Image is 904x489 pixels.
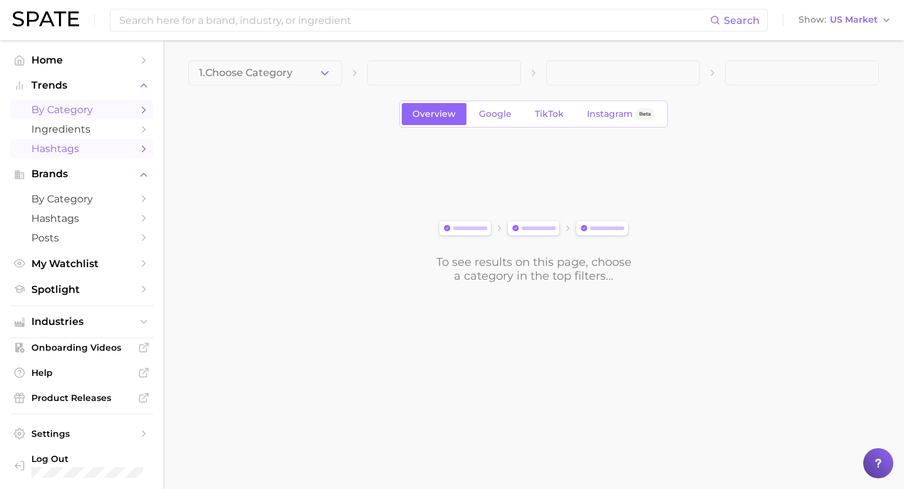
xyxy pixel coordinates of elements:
span: Industries [31,316,132,327]
span: by Category [31,193,132,205]
span: Brands [31,168,132,180]
a: Home [10,50,153,70]
a: Spotlight [10,280,153,299]
a: TikTok [524,103,574,125]
a: by Category [10,189,153,209]
span: Hashtags [31,143,132,155]
button: Industries [10,312,153,331]
span: Help [31,367,132,378]
span: Ingredients [31,123,132,135]
button: Brands [10,165,153,184]
span: TikTok [535,109,564,119]
span: 1. Choose Category [199,67,293,79]
a: Product Releases [10,388,153,407]
a: by Category [10,100,153,119]
span: Onboarding Videos [31,342,132,353]
span: Settings [31,428,132,439]
a: Hashtags [10,209,153,228]
img: svg%3e [435,218,632,240]
a: Overview [402,103,466,125]
span: Spotlight [31,283,132,295]
span: Google [479,109,512,119]
span: Product Releases [31,392,132,404]
span: Hashtags [31,212,132,224]
button: ShowUS Market [795,12,895,28]
span: Search [724,14,760,26]
span: Log Out [31,453,143,464]
span: Overview [412,109,456,119]
img: SPATE [13,11,79,26]
a: Log out. Currently logged in with e-mail lhighfill@hunterpr.com. [10,449,153,481]
span: by Category [31,104,132,116]
input: Search here for a brand, industry, or ingredient [118,9,710,31]
button: 1.Choose Category [188,60,342,85]
span: Posts [31,232,132,244]
span: US Market [830,16,878,23]
a: Google [468,103,522,125]
span: Beta [639,109,651,119]
a: Onboarding Videos [10,338,153,357]
div: To see results on this page, choose a category in the top filters... [435,255,632,283]
span: Instagram [587,109,633,119]
a: InstagramBeta [576,103,665,125]
span: Trends [31,80,132,91]
span: Home [31,54,132,66]
button: Trends [10,76,153,95]
a: Settings [10,424,153,443]
a: Ingredients [10,119,153,139]
span: My Watchlist [31,258,132,270]
span: Show [799,16,826,23]
a: Posts [10,228,153,248]
a: My Watchlist [10,254,153,273]
a: Hashtags [10,139,153,158]
a: Help [10,363,153,382]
